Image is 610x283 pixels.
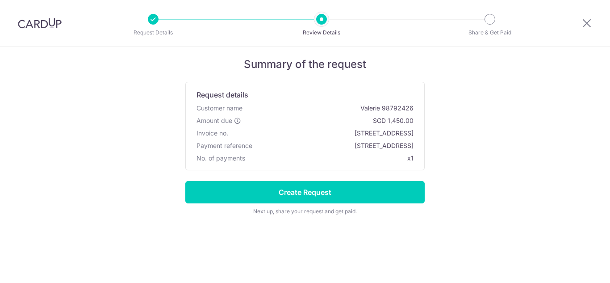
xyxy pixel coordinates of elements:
[196,104,242,113] span: Customer name
[18,18,62,29] img: CardUp
[196,129,228,138] span: Invoice no.
[196,141,252,150] span: Payment reference
[457,28,523,37] p: Share & Get Paid
[196,116,241,125] label: Amount due
[407,154,414,162] span: x1
[256,141,414,150] span: [STREET_ADDRESS]
[196,89,248,100] span: Request details
[245,116,414,125] span: SGD 1,450.00
[288,28,355,37] p: Review Details
[555,256,601,279] iframe: 打开一个小组件，您可以在其中找到更多信息
[185,181,425,203] input: Create Request
[120,28,186,37] p: Request Details
[246,104,414,113] span: Valerie 98792426
[232,129,414,138] span: [STREET_ADDRESS]
[196,154,245,163] span: No. of payments
[185,58,425,71] h5: Summary of the request
[185,207,425,216] div: Next up, share your request and get paid.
